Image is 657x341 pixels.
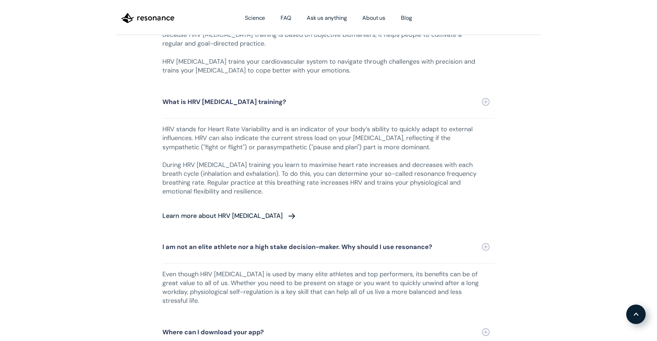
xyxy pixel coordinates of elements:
img: Arrow pointing right [288,211,296,221]
div: What is HRV [MEDICAL_DATA] training? [162,99,286,105]
a: Science [237,8,273,28]
a: Learn more about HRV [MEDICAL_DATA] [162,205,481,227]
a: FAQ [273,8,299,28]
img: Expand FAQ section [482,328,490,336]
a: What is HRV [MEDICAL_DATA] training? [162,86,495,119]
div: I am not an elite athlete nor a high stake decision-maker. Why should I use resonance? [162,244,432,250]
a: Ask us anything [299,8,355,28]
p: Even though HRV [MEDICAL_DATA] is used by many elite athletes and top performers, its benefits ca... [162,263,481,313]
div: Where can I download your app? [162,329,264,335]
a: About us [355,8,393,28]
img: Expand FAQ section [482,98,490,106]
a: Blog [393,8,420,28]
p: HRV stands for Heart Rate Variability and is an indicator of your body’s ability to quickly adapt... [162,118,481,203]
a: I am not an elite athlete nor a high stake decision-maker. Why should I use resonance? [162,231,495,264]
img: Expand FAQ section [482,243,490,251]
div: Learn more about HRV [MEDICAL_DATA] [162,213,283,219]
